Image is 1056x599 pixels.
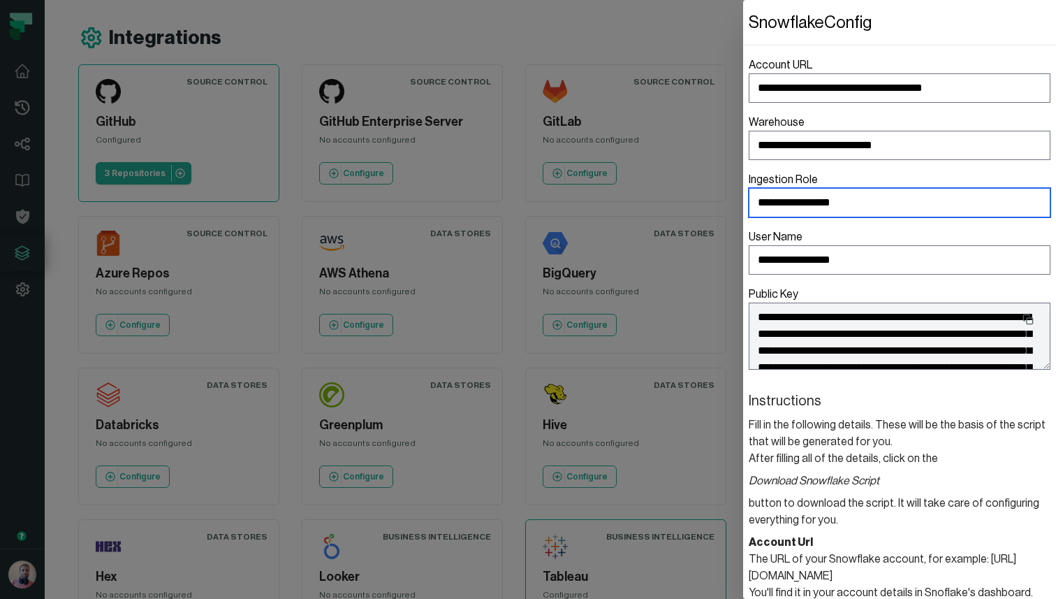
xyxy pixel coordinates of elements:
i: Download Snowflake Script [749,472,1050,489]
button: Public Key [1017,308,1039,331]
textarea: Public Key [749,303,1050,370]
header: Account Url [749,534,1050,551]
header: Instructions [749,391,1050,411]
input: Ingestion Role [749,188,1050,217]
label: Warehouse [749,114,1050,160]
label: Ingestion Role [749,171,1050,217]
label: User Name [749,229,1050,275]
input: Account URL [749,73,1050,103]
label: Account URL [749,57,1050,103]
label: Public Key [749,286,1050,375]
input: User Name [749,245,1050,275]
input: Warehouse [749,131,1050,160]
